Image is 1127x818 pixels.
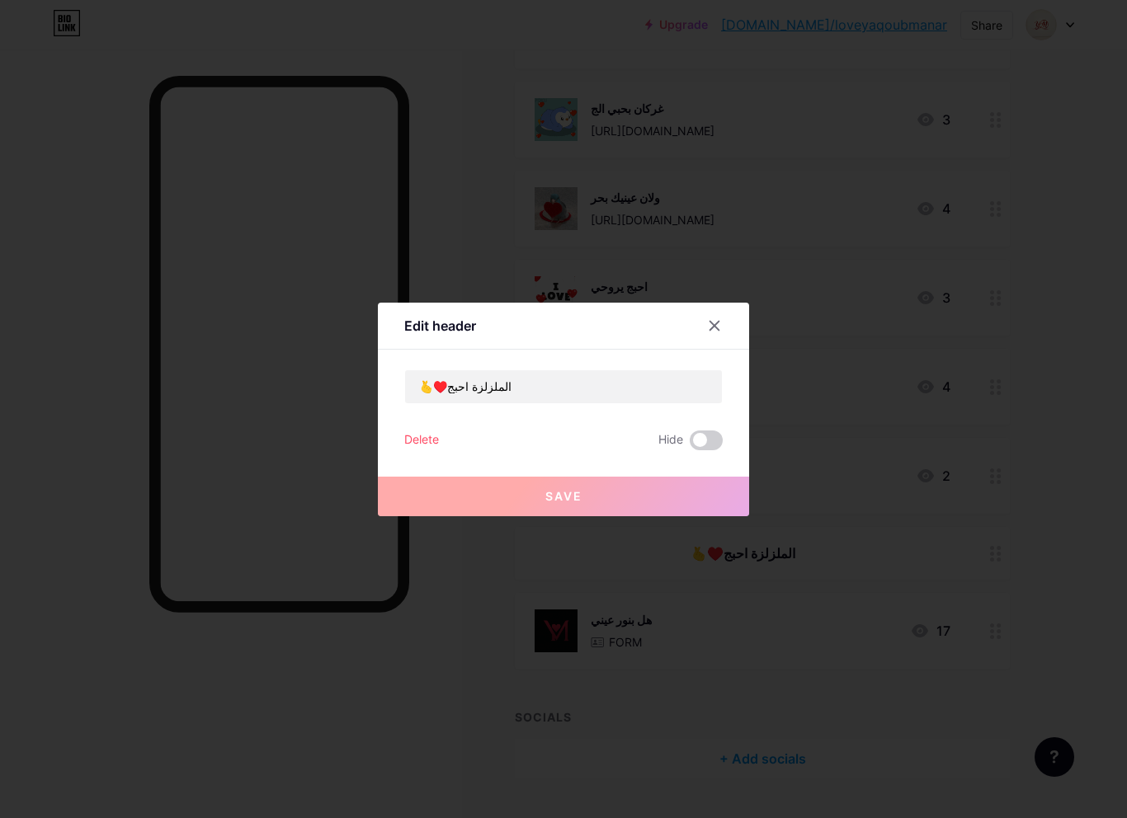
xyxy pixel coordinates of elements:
div: Edit header [404,316,476,336]
button: Save [378,477,749,516]
span: Hide [658,430,683,450]
span: Save [545,489,582,503]
input: Title [405,370,722,403]
div: Delete [404,430,439,450]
